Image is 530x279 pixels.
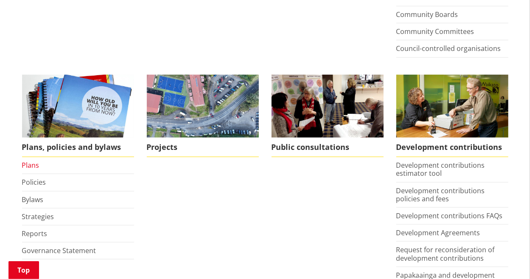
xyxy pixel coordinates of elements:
[22,212,54,221] a: Strategies
[396,10,458,19] a: Community Boards
[22,246,96,255] a: Governance Statement
[396,44,501,53] a: Council-controlled organisations
[396,211,503,220] a: Development contributions FAQs
[396,27,474,36] a: Community Committees
[22,178,46,187] a: Policies
[147,75,259,138] img: DJI_0336
[272,138,384,157] span: Public consultations
[272,75,384,138] img: public-consultations
[396,245,495,262] a: Request for reconsideration of development contributions
[22,229,48,238] a: Reports
[396,161,485,178] a: Development contributions estimator tool
[396,75,508,138] img: Fees
[22,161,39,170] a: Plans
[22,75,134,158] a: We produce a number of plans, policies and bylaws including the Long Term Plan Plans, policies an...
[22,138,134,157] span: Plans, policies and bylaws
[491,243,522,274] iframe: Messenger Launcher
[22,75,134,138] img: Long Term Plan
[22,195,44,204] a: Bylaws
[147,75,259,158] a: Projects
[272,75,384,158] a: public-consultations Public consultations
[396,186,485,203] a: Development contributions policies and fees
[396,228,480,237] a: Development Agreements
[8,261,39,279] a: Top
[396,75,508,158] a: FInd out more about fees and fines here Development contributions
[147,138,259,157] span: Projects
[396,138,508,157] span: Development contributions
